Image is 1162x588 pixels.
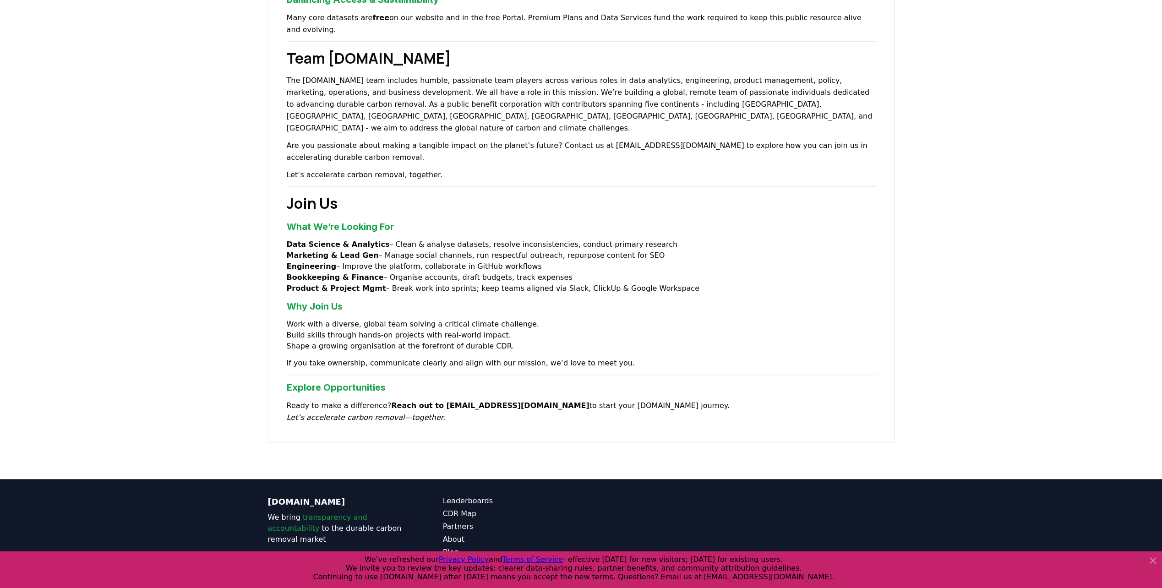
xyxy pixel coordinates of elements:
a: Partners [443,521,581,532]
li: – Clean & analyse datasets, resolve inconsistencies, conduct primary research [287,239,876,250]
h2: Join Us [287,192,876,214]
p: The [DOMAIN_NAME] team includes humble, passionate team players across various roles in data anal... [287,75,876,134]
a: Blog [443,547,581,558]
em: Let’s accelerate carbon removal—together. [287,413,445,422]
p: Ready to make a difference? to start your [DOMAIN_NAME] journey. [287,400,876,424]
a: About [443,534,581,545]
strong: Data Science & Analytics [287,240,390,249]
li: – Organise accounts, draft budgets, track expenses [287,272,876,283]
li: – Manage social channels, run respectful outreach, repurpose content for SEO [287,250,876,261]
strong: Product & Project Mgmt [287,284,386,293]
h3: Why Join Us [287,299,876,313]
strong: Marketing & Lead Gen [287,251,379,260]
strong: Engineering [287,262,337,271]
li: – Break work into sprints; keep teams aligned via Slack, ClickUp & Google Workspace [287,283,876,294]
a: Leaderboards [443,495,581,506]
p: If you take ownership, communicate clearly and align with our mission, we’d love to meet you. [287,357,876,369]
p: Many core datasets are on our website and in the free Portal. Premium Plans and Data Services fun... [287,12,876,36]
a: CDR Map [443,508,581,519]
p: [DOMAIN_NAME] [268,495,406,508]
strong: Bookkeeping & Finance [287,273,384,282]
strong: Reach out to [EMAIL_ADDRESS][DOMAIN_NAME] [391,401,589,410]
h3: What We’re Looking For [287,220,876,234]
span: transparency and accountability [268,513,367,533]
li: Work with a diverse, global team solving a critical climate challenge. [287,319,876,330]
p: Are you passionate about making a tangible impact on the planet’s future? Contact us at [EMAIL_AD... [287,140,876,163]
li: – Improve the platform, collaborate in GitHub workflows [287,261,876,272]
h2: Team [DOMAIN_NAME] [287,47,876,69]
strong: free [372,13,389,22]
h3: Explore Opportunities [287,381,876,394]
li: Shape a growing organisation at the forefront of durable CDR. [287,341,876,352]
p: Let’s accelerate carbon removal, together. [287,169,876,181]
li: Build skills through hands‑on projects with real‑world impact. [287,330,876,341]
p: We bring to the durable carbon removal market [268,512,406,545]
